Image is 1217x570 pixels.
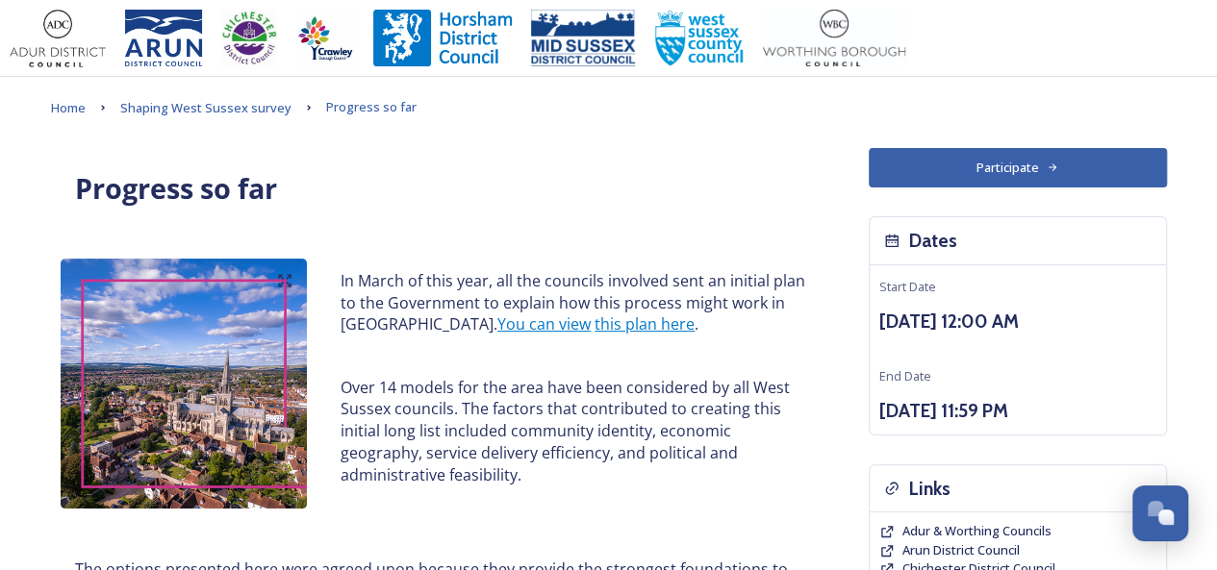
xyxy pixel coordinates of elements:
[869,148,1167,187] button: Participate
[221,10,277,67] img: CDC%20Logo%20-%20you%20may%20have%20a%20better%20version.jpg
[879,397,1156,425] h3: [DATE] 11:59 PM
[296,10,354,67] img: Crawley%20BC%20logo.jpg
[879,308,1156,335] h3: [DATE] 12:00 AM
[531,10,635,67] img: 150ppimsdc%20logo%20blue.png
[373,10,512,67] img: Horsham%20DC%20Logo.jpg
[879,367,931,384] span: End Date
[75,169,277,207] strong: Progress so far
[902,541,1020,559] a: Arun District Council
[879,278,936,295] span: Start Date
[326,98,417,115] span: Progress so far
[10,10,106,67] img: Adur%20logo%20%281%29.jpeg
[902,541,1020,558] span: Arun District Council
[909,227,957,255] h3: Dates
[120,96,292,119] a: Shaping West Sussex survey
[51,99,86,116] span: Home
[909,475,951,503] h3: Links
[341,270,805,335] p: In March of this year, all the councils involved sent an initial plan to the Government to explai...
[341,377,805,486] p: Over 14 models for the area have been considered by all West Sussex councils. The factors that co...
[51,96,86,119] a: Home
[654,10,745,67] img: WSCCPos-Spot-25mm.jpg
[125,10,202,67] img: Arun%20District%20Council%20logo%20blue%20CMYK.jpg
[902,522,1052,540] a: Adur & Worthing Councils
[763,10,905,67] img: Worthing_Adur%20%281%29.jpg
[595,313,695,335] a: this plan here
[497,313,591,335] a: You can view
[120,99,292,116] span: Shaping West Sussex survey
[1132,485,1188,541] button: Open Chat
